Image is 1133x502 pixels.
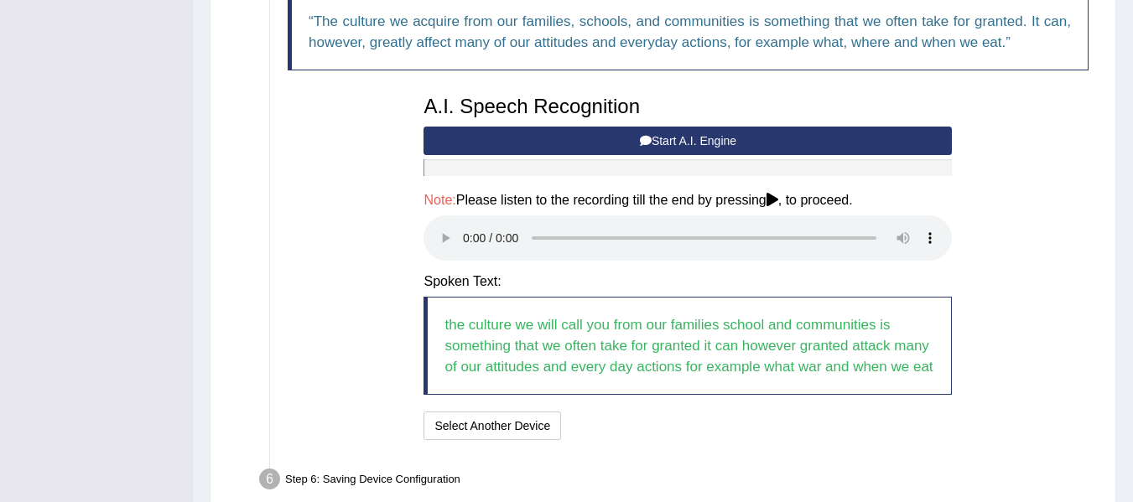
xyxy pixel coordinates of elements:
[424,411,561,440] button: Select Another Device
[252,463,1108,500] div: Step 6: Saving Device Configuration
[424,297,952,395] blockquote: the culture we will call you from our families school and communities is something that we often ...
[424,96,952,117] h3: A.I. Speech Recognition
[424,127,952,155] button: Start A.I. Engine
[309,13,1071,50] q: The culture we acquire from our families, schools, and communities is something that we often tak...
[424,193,952,208] h4: Please listen to the recording till the end by pressing , to proceed.
[424,193,455,207] span: Note:
[424,274,952,289] h4: Spoken Text:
